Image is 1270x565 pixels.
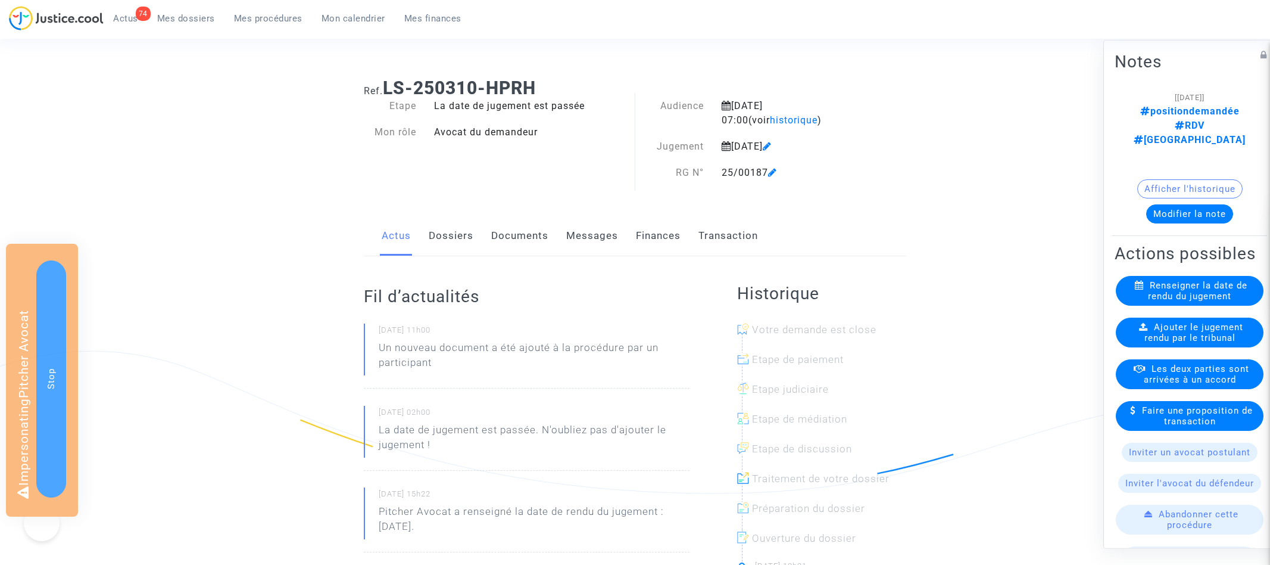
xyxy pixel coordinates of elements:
[379,407,689,423] small: [DATE] 02h00
[491,216,548,256] a: Documents
[24,505,60,541] iframe: Help Scout Beacon - Open
[770,114,817,126] span: historique
[752,324,876,336] span: Votre demande est close
[635,166,713,180] div: RG N°
[429,216,473,256] a: Dossiers
[234,13,302,24] span: Mes procédures
[636,216,681,256] a: Finances
[379,423,689,458] p: La date de jugement est passée. N'oubliez pas d'ajouter le jugement !
[1144,322,1244,343] span: Ajouter le jugement rendu par le tribunal
[1175,120,1205,131] span: RDV
[1125,478,1254,489] span: Inviter l'avocat du défendeur
[1142,405,1253,427] span: Faire une proposition de transaction
[379,340,689,376] p: Un nouveau document a été ajouté à la procédure par un participant
[713,139,868,154] div: [DATE]
[425,99,635,113] div: La date de jugement est passée
[1134,134,1246,145] span: [GEOGRAPHIC_DATA]
[382,216,411,256] a: Actus
[635,139,713,154] div: Jugement
[1146,204,1233,223] button: Modifier la note
[1129,447,1250,458] span: Inviter un avocat postulant
[224,10,312,27] a: Mes procédures
[148,10,224,27] a: Mes dossiers
[1159,509,1238,530] span: Abandonner cette procédure
[1115,243,1265,264] h2: Actions possibles
[404,13,461,24] span: Mes finances
[425,125,635,139] div: Avocat du demandeur
[157,13,215,24] span: Mes dossiers
[364,85,383,97] span: Ref.
[713,166,868,180] div: 25/00187
[395,10,471,27] a: Mes finances
[379,489,689,504] small: [DATE] 15h22
[698,216,758,256] a: Transaction
[737,283,906,304] h2: Historique
[1144,364,1249,385] span: Les deux parties sont arrivées à un accord
[379,504,689,540] p: Pitcher Avocat a renseigné la date de rendu du jugement : [DATE].
[1148,280,1247,302] span: Renseigner la date de rendu du jugement
[46,368,57,389] span: Stop
[566,216,618,256] a: Messages
[364,286,689,307] h2: Fil d’actualités
[9,6,104,30] img: jc-logo.svg
[104,10,148,27] a: 74Actus
[355,125,425,139] div: Mon rôle
[136,7,151,21] div: 74
[113,13,138,24] span: Actus
[748,114,822,126] span: (voir )
[713,99,868,128] div: [DATE] 07:00
[322,13,385,24] span: Mon calendrier
[6,244,78,517] div: Impersonating
[355,99,425,113] div: Etape
[379,325,689,340] small: [DATE] 11h00
[1115,51,1265,72] h2: Notes
[1137,179,1243,198] button: Afficher l'historique
[36,260,66,498] button: Stop
[383,77,536,98] b: LS-250310-HPRH
[1140,105,1240,117] span: positiondemandée
[312,10,395,27] a: Mon calendrier
[1175,93,1205,102] span: [[DATE]]
[635,99,713,128] div: Audience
